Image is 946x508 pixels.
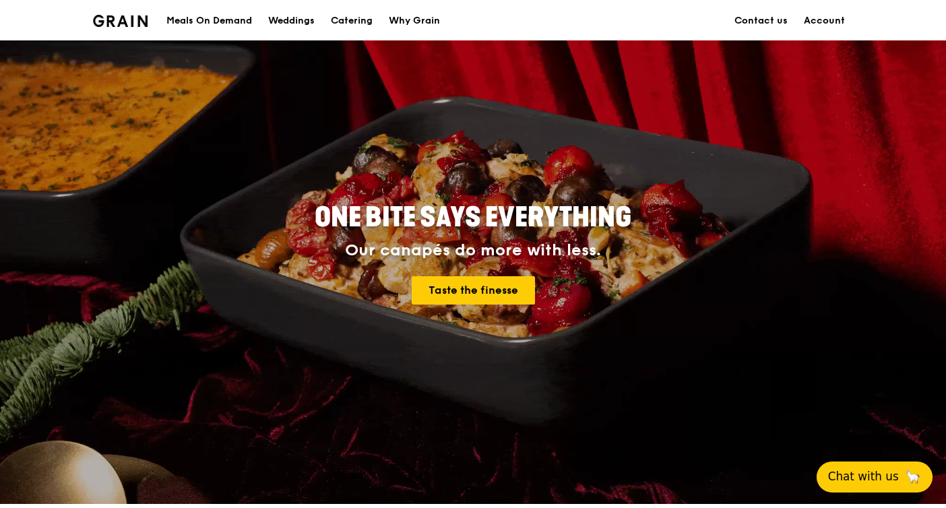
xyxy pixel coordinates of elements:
div: Why Grain [389,1,440,41]
span: Chat with us [828,468,899,485]
a: Taste the finesse [412,276,535,305]
a: Account [796,1,853,41]
a: Contact us [726,1,796,41]
button: Chat with us🦙 [817,462,933,493]
img: Grain [93,15,148,27]
div: Our canapés do more with less. [230,241,716,260]
span: 🦙 [904,468,921,485]
a: Weddings [260,1,323,41]
div: Meals On Demand [166,1,252,41]
div: Weddings [268,1,315,41]
a: Why Grain [381,1,448,41]
span: ONE BITE SAYS EVERYTHING [315,201,631,234]
div: Catering [331,1,373,41]
a: Catering [323,1,381,41]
